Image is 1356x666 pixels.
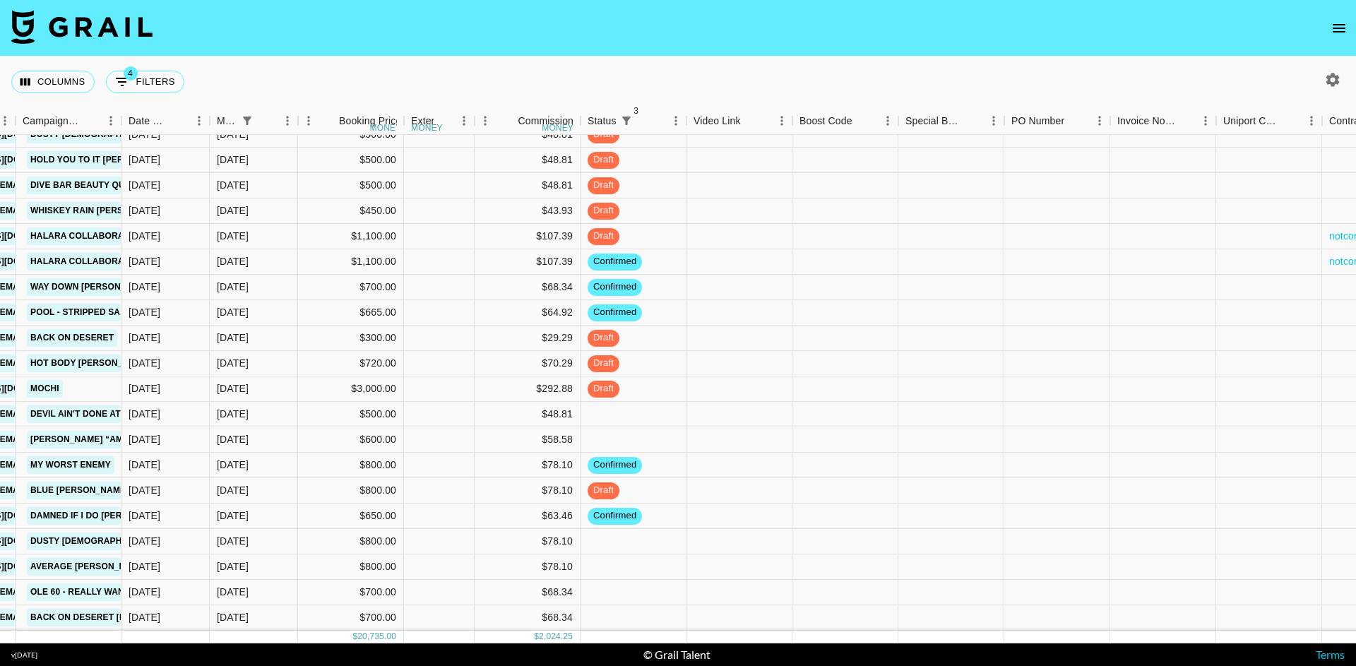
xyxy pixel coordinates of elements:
a: My Worst Enemy [27,456,114,474]
div: 6/20/2025 [129,483,160,497]
a: Ole 60 - Really Wanna Know [27,583,169,601]
div: 8/22/2025 [129,534,160,548]
div: $800.00 [298,478,404,504]
div: money [411,124,443,132]
button: open drawer [1325,14,1353,42]
div: Aug '25 [217,305,249,319]
a: Hot Body [PERSON_NAME] ⭐️ [27,355,167,372]
div: $ [352,631,357,643]
span: draft [588,179,619,192]
div: $720.00 [298,351,404,376]
button: Show filters [237,111,257,131]
button: Menu [453,110,475,131]
span: 3 [629,104,643,118]
div: Month Due [210,107,298,135]
div: Status [581,107,686,135]
div: Date Created [129,107,169,135]
button: Sort [257,111,277,131]
div: 8/21/2025 [129,407,160,421]
div: $43.93 [475,198,581,224]
div: Aug '25 [217,458,249,472]
button: Sort [1064,111,1084,131]
div: 8/13/2025 [129,458,160,472]
span: draft [588,128,619,141]
div: Aug '25 [217,153,249,167]
button: Menu [298,110,319,131]
div: $ [534,631,539,643]
div: 8/22/2025 [129,356,160,370]
div: money [370,124,402,132]
div: $64.92 [475,300,581,326]
div: $78.10 [475,453,581,478]
div: $68.34 [475,580,581,605]
div: Aug '25 [217,203,249,218]
button: Sort [1175,111,1195,131]
div: Booking Price [339,107,401,135]
div: $107.39 [475,249,581,275]
div: v [DATE] [11,650,37,660]
div: © Grail Talent [643,648,710,662]
a: Average [PERSON_NAME] and Plain [PERSON_NAME] [27,558,275,576]
img: Grail Talent [11,10,153,44]
div: Campaign (Type) [23,107,81,135]
button: Sort [498,111,518,131]
div: $700.00 [298,580,404,605]
button: Menu [277,110,298,131]
div: 8/20/2025 [129,610,160,624]
div: $68.34 [475,275,581,300]
div: $107.39 [475,224,581,249]
div: $292.88 [475,376,581,402]
button: Select columns [11,71,95,93]
div: $800.00 [298,453,404,478]
a: Dusty [DEMOGRAPHIC_DATA] [27,126,165,143]
button: Sort [81,111,100,131]
a: Hold You To It [PERSON_NAME]™️ [27,151,189,169]
div: $500.00 [298,122,404,148]
div: PO Number [1011,107,1064,135]
a: Dusty [DEMOGRAPHIC_DATA] [27,533,165,550]
div: $1,100.00 [298,249,404,275]
div: $700.00 [298,275,404,300]
a: Dive Bar Beauty Queen Ashland Craft [27,177,222,194]
div: Video Link [694,107,741,135]
div: $3,000.00 [298,376,404,402]
div: $78.10 [475,529,581,554]
div: Aug '25 [217,534,249,548]
button: Show filters [617,111,636,131]
span: confirmed [588,280,642,294]
div: 8/22/2025 [129,178,160,192]
button: Menu [189,110,210,131]
div: $68.34 [475,605,581,631]
div: 8/21/2025 [129,280,160,294]
div: 7/31/2025 [129,229,160,243]
div: $1,100.00 [298,224,404,249]
button: Sort [636,111,656,131]
div: $600.00 [298,427,404,453]
div: Boost Code [792,107,898,135]
div: Date Created [121,107,210,135]
div: Aug '25 [217,356,249,370]
span: confirmed [588,509,642,523]
div: 8/11/2025 [129,331,160,345]
div: Commission [518,107,573,135]
span: draft [588,230,619,243]
a: [PERSON_NAME] “Ammo” [27,431,145,448]
div: Aug '25 [217,407,249,421]
div: $48.81 [475,148,581,173]
button: Menu [1089,110,1110,131]
button: Sort [852,111,872,131]
div: 3 active filters [617,111,636,131]
a: Blue [PERSON_NAME] [27,482,132,499]
div: 8/21/2025 [129,305,160,319]
div: 8/22/2025 [129,432,160,446]
div: $29.29 [475,326,581,351]
button: Sort [434,111,453,131]
div: Video Link [686,107,792,135]
div: $70.29 [475,351,581,376]
a: Damned If I Do [PERSON_NAME] [27,507,177,525]
div: 2,024.25 [539,631,573,643]
span: 4 [124,66,138,81]
a: Halara collaboration [27,253,148,270]
button: Menu [983,110,1004,131]
div: $500.00 [298,148,404,173]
